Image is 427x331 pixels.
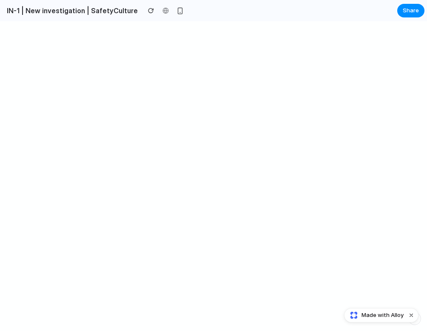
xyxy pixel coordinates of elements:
button: Dismiss watermark [406,310,416,320]
span: Share [403,6,419,15]
h2: IN-1 | New investigation | SafetyCulture [3,6,138,16]
a: Made with Alloy [344,311,404,320]
span: Made with Alloy [362,311,404,320]
button: Share [397,4,424,17]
